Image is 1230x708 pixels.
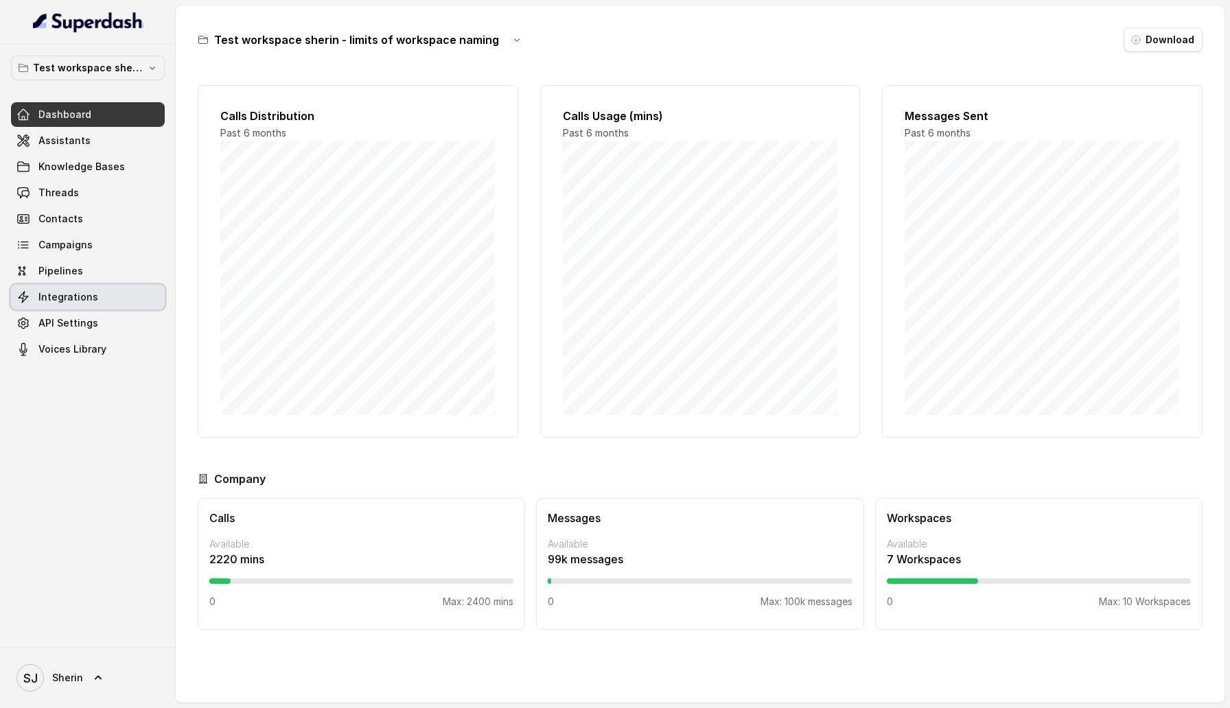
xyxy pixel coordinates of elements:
span: Integrations [38,290,98,304]
p: 0 [209,595,216,609]
p: 2220 mins [209,551,513,567]
a: Threads [11,180,165,205]
span: Past 6 months [563,127,629,139]
p: 0 [887,595,893,609]
a: Pipelines [11,259,165,283]
p: Available [887,537,1191,551]
span: Campaigns [38,238,93,252]
a: Campaigns [11,233,165,257]
h2: Messages Sent [905,108,1180,124]
span: Voices Library [38,342,106,356]
h2: Calls Distribution [220,108,496,124]
h3: Calls [209,510,513,526]
span: Sherin [52,671,83,685]
a: Sherin [11,659,165,697]
p: 7 Workspaces [887,551,1191,567]
p: 0 [548,595,554,609]
a: Knowledge Bases [11,154,165,179]
a: Dashboard [11,102,165,127]
span: Threads [38,186,79,200]
h3: Company [214,471,266,487]
p: Test workspace sherin - limits of workspace naming [33,60,143,76]
span: Contacts [38,212,83,226]
button: Download [1124,27,1203,52]
span: API Settings [38,316,98,330]
button: Test workspace sherin - limits of workspace naming [11,56,165,80]
p: Max: 10 Workspaces [1099,595,1191,609]
span: Assistants [38,134,91,147]
p: Available [209,537,513,551]
a: Assistants [11,128,165,153]
p: 99k messages [548,551,852,567]
span: Pipelines [38,264,83,278]
span: Knowledge Bases [38,160,125,174]
text: SJ [23,671,38,685]
span: Dashboard [38,108,91,121]
a: API Settings [11,311,165,335]
p: Available [548,537,852,551]
span: Past 6 months [220,127,286,139]
h2: Calls Usage (mins) [563,108,838,124]
h3: Test workspace sherin - limits of workspace naming [214,32,499,48]
a: Contacts [11,206,165,231]
a: Voices Library [11,337,165,362]
p: Max: 100k messages [761,595,852,609]
img: light.svg [33,11,143,33]
h3: Workspaces [887,510,1191,526]
h3: Messages [548,510,852,526]
span: Past 6 months [905,127,971,139]
p: Max: 2400 mins [443,595,513,609]
a: Integrations [11,285,165,309]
